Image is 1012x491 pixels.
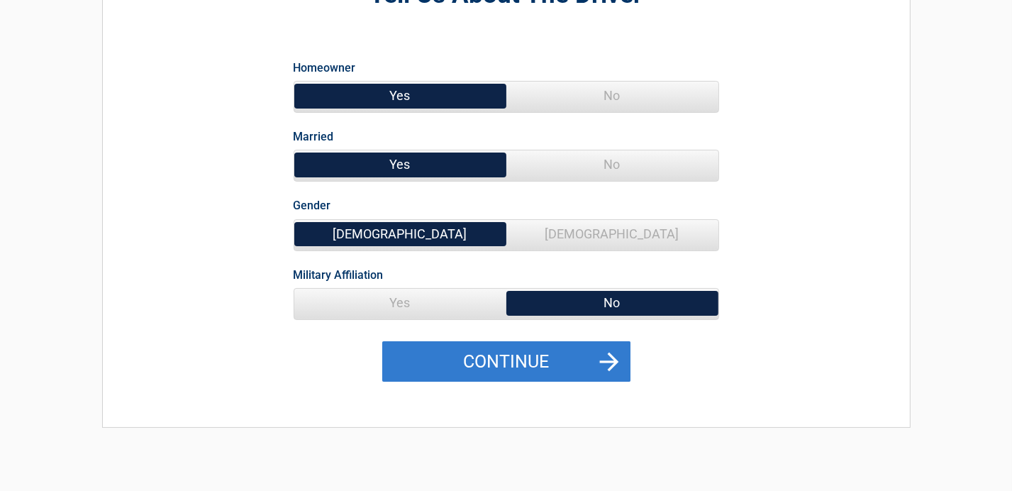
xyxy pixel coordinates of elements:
[294,220,506,248] span: [DEMOGRAPHIC_DATA]
[382,341,630,382] button: Continue
[294,58,356,77] label: Homeowner
[294,265,384,285] label: Military Affiliation
[294,196,331,215] label: Gender
[294,150,506,179] span: Yes
[294,82,506,110] span: Yes
[506,82,718,110] span: No
[506,150,718,179] span: No
[294,289,506,317] span: Yes
[294,127,334,146] label: Married
[506,220,718,248] span: [DEMOGRAPHIC_DATA]
[506,289,718,317] span: No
